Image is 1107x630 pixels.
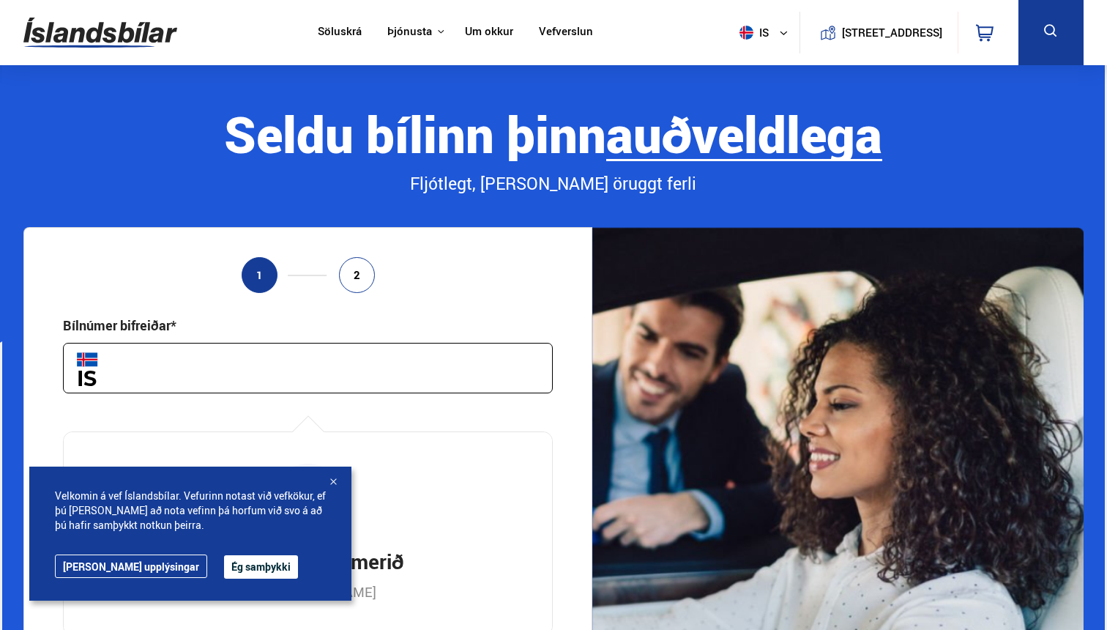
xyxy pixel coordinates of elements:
img: svg+xml;base64,PHN2ZyB4bWxucz0iaHR0cDovL3d3dy53My5vcmcvMjAwMC9zdmciIHdpZHRoPSI1MTIiIGhlaWdodD0iNT... [739,26,753,40]
img: G0Ugv5HjCgRt.svg [23,9,177,56]
div: Fljótlegt, [PERSON_NAME] öruggt ferli [23,171,1084,196]
b: auðveldlega [606,100,882,168]
span: is [734,26,770,40]
button: Ég samþykki [224,555,298,579]
button: is [734,11,799,54]
div: Seldu bílinn þinn [23,106,1084,161]
a: Vefverslun [539,25,593,40]
a: [PERSON_NAME] upplýsingar [55,555,207,578]
button: [STREET_ADDRESS] [847,26,936,39]
span: Velkomin á vef Íslandsbílar. Vefurinn notast við vefkökur, ef þú [PERSON_NAME] að nota vefinn þá ... [55,489,326,533]
a: Söluskrá [318,25,362,40]
a: [STREET_ADDRESS] [808,12,950,53]
span: 1 [256,269,263,281]
a: Um okkur [465,25,513,40]
span: 2 [354,269,360,281]
button: Þjónusta [387,25,432,39]
div: Bílnúmer bifreiðar* [63,316,176,334]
